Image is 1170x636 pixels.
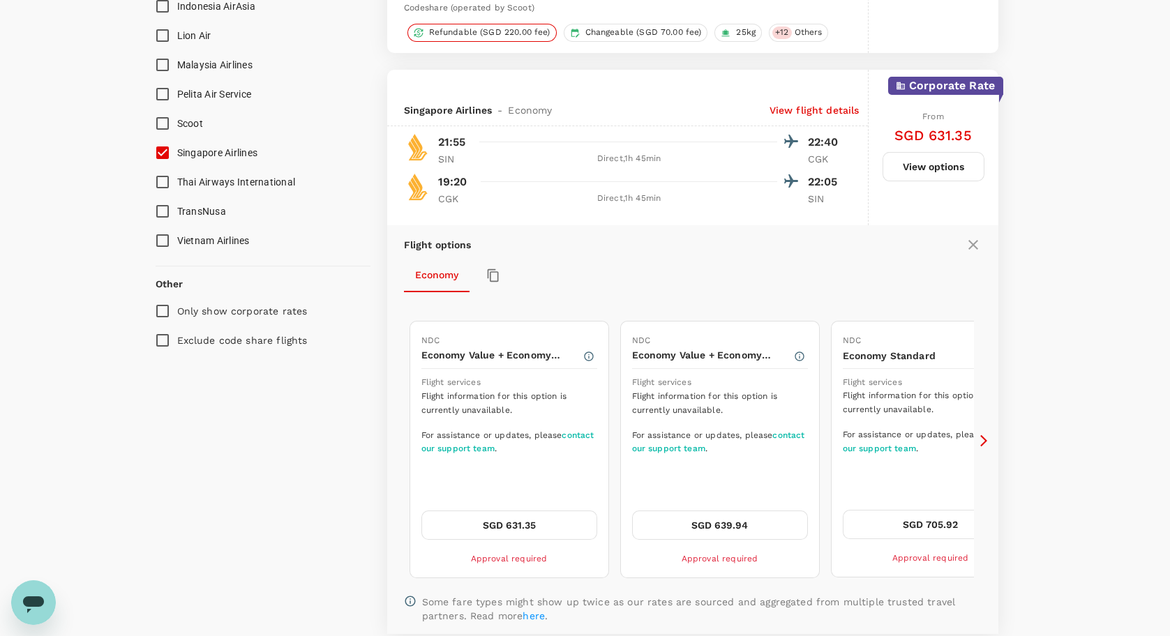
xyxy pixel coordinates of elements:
[769,24,828,42] div: +12Others
[632,510,808,540] button: SGD 639.94
[404,259,470,292] button: Economy
[471,554,548,563] span: Approval required
[438,134,466,151] p: 21:55
[730,26,761,38] span: 25kg
[843,349,1004,363] p: Economy Standard
[843,428,1019,456] span: For assistance or updates, please .
[156,277,183,291] p: Other
[632,335,650,345] span: NDC
[423,26,556,38] span: Refundable (SGD 220.00 fee)
[438,192,473,206] p: CGK
[843,377,902,387] span: Flight services
[883,152,984,181] button: View options
[421,348,583,362] p: Economy Value + Economy Standard
[789,26,828,38] span: Others
[808,192,843,206] p: SIN
[632,348,793,362] p: Economy Value + Economy Standard
[481,192,777,206] div: Direct , 1h 45min
[421,429,597,457] span: For assistance or updates, please .
[843,510,1019,539] button: SGD 705.92
[177,333,308,347] p: Exclude code share flights
[404,238,472,252] p: Flight options
[481,152,777,166] div: Direct , 1h 45min
[421,390,597,418] span: Flight information for this option is currently unavailable.
[438,174,467,190] p: 19:20
[580,26,707,38] span: Changeable (SGD 70.00 fee)
[772,26,791,38] span: + 12
[523,610,545,621] a: here
[421,377,481,387] span: Flight services
[438,152,473,166] p: SIN
[808,174,843,190] p: 22:05
[632,377,691,387] span: Flight services
[404,1,843,15] div: Codeshare (operated by Scoot)
[508,103,552,117] span: Economy
[177,30,211,41] span: Lion Air
[404,133,432,161] img: SQ
[770,103,860,117] p: View flight details
[421,335,440,345] span: NDC
[808,134,843,151] p: 22:40
[909,77,995,94] p: Corporate Rate
[177,304,308,318] p: Only show corporate rates
[177,206,226,217] span: TransNusa
[922,112,944,121] span: From
[177,89,252,100] span: Pelita Air Service
[177,176,296,188] span: Thai Airways International
[564,24,708,42] div: Changeable (SGD 70.00 fee)
[632,429,808,457] span: For assistance or updates, please .
[404,173,432,201] img: SQ
[421,510,597,540] button: SGD 631.35
[177,147,258,158] span: Singapore Airlines
[407,24,557,42] div: Refundable (SGD 220.00 fee)
[177,118,203,129] span: Scoot
[714,24,762,42] div: 25kg
[404,103,493,117] span: Singapore Airlines
[843,389,1019,417] span: Flight information for this option is currently unavailable.
[492,103,508,117] span: -
[177,59,253,70] span: Malaysia Airlines
[682,554,758,563] span: Approval required
[422,595,982,623] p: Some fare types might show up twice as our rates are sourced and aggregated from multiple trusted...
[843,335,861,345] span: NDC
[808,152,843,166] p: CGK
[177,235,250,246] span: Vietnam Airlines
[894,124,972,146] h6: SGD 631.35
[892,553,969,563] span: Approval required
[11,580,56,625] iframe: Button to launch messaging window
[177,1,255,12] span: Indonesia AirAsia
[632,390,808,418] span: Flight information for this option is currently unavailable.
